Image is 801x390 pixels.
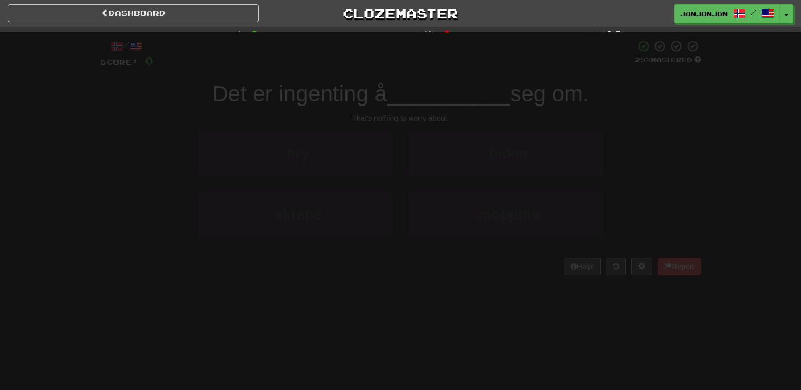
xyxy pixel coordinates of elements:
div: That's nothing to worry about. [100,113,701,123]
span: : [231,31,243,40]
span: Correct [172,30,224,40]
div: / [100,40,153,53]
span: bry [287,146,310,162]
div: Mastered [635,55,701,65]
span: To go [542,30,579,40]
small: 4 . [472,213,478,221]
span: 25 % [635,55,651,64]
button: 4.mopping [409,192,604,237]
span: __________ [387,81,510,106]
span: skrape [274,206,322,223]
small: 2 . [483,152,489,160]
span: / [751,8,756,16]
button: 2.bøker [409,131,604,177]
span: 0 [442,28,451,41]
button: Round history (alt+y) [606,258,626,275]
span: Incorrect [350,30,416,40]
small: 1 . [281,152,287,160]
span: 0 [250,28,259,41]
span: : [586,31,598,40]
button: 3.skrape [198,192,393,237]
small: 3 . [268,213,275,221]
span: Score: [100,58,138,66]
a: jonjonjon / [674,4,780,23]
span: : [423,31,435,40]
button: 1.bry [198,131,393,177]
span: 10 [605,28,623,41]
span: seg om. [510,81,588,106]
a: Clozemaster [275,4,526,23]
button: Help! [564,258,601,275]
span: bøker [489,146,529,162]
a: Dashboard [8,4,259,22]
span: mopping [478,206,540,223]
button: Report [658,258,701,275]
span: jonjonjon [680,9,728,18]
span: Det er ingenting å [212,81,387,106]
span: 0 [144,54,153,67]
